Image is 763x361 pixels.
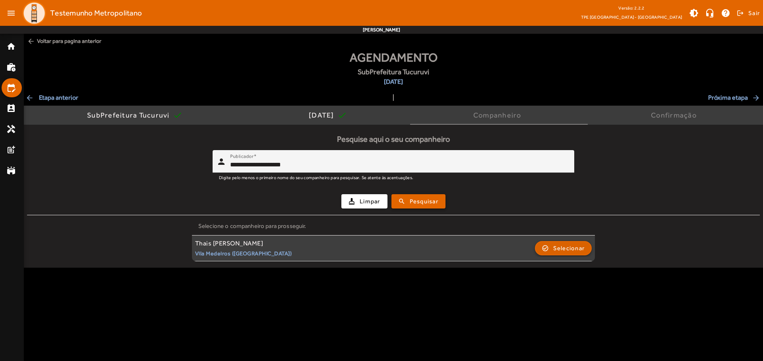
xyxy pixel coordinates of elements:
span: | [393,93,394,102]
div: [DATE] [309,111,337,119]
button: Selecionar [535,241,592,255]
mat-icon: post_add [6,145,16,154]
span: Testemunho Metropolitano [50,7,142,19]
span: Voltar para pagina anterior [24,34,763,48]
button: Limpar [341,194,387,208]
mat-hint: Digite pelo menos o primeiro nome do seu companheiro para pesquisar. Se atente às acentuações. [219,173,414,181]
span: SubPrefeitura Tucuruvi [358,66,429,77]
span: Selecionar [553,243,585,253]
span: Limpar [360,197,380,206]
a: Testemunho Metropolitano [19,1,142,25]
div: Thais [PERSON_NAME] [195,239,292,248]
mat-icon: check [337,110,347,120]
mat-icon: handyman [6,124,16,134]
mat-icon: person [217,157,226,166]
small: Vila Medeiros ([GEOGRAPHIC_DATA]) [195,250,292,257]
mat-icon: arrow_back [25,94,35,102]
mat-icon: menu [3,5,19,21]
mat-label: Publicador [230,153,254,159]
button: Pesquisar [391,194,445,208]
mat-icon: home [6,42,16,51]
div: Versão: 2.2.2 [581,3,682,13]
span: [DATE] [358,77,429,87]
span: Pesquisar [410,197,438,206]
h5: Pesquise aqui o seu companheiro [27,134,760,144]
span: TPE [GEOGRAPHIC_DATA] - [GEOGRAPHIC_DATA] [581,13,682,21]
div: Confirmação [651,111,700,119]
span: Etapa anterior [25,93,78,102]
mat-icon: work_history [6,62,16,72]
img: Logo TPE [22,1,46,25]
mat-icon: perm_contact_calendar [6,104,16,113]
mat-icon: check [173,110,182,120]
div: Selecione o companheiro para prosseguir. [198,222,589,230]
span: Próxima etapa [708,93,761,102]
div: SubPrefeitura Tucuruvi [87,111,173,119]
button: Sair [736,7,760,19]
mat-icon: arrow_forward [752,94,761,102]
mat-icon: arrow_back [27,37,35,45]
mat-icon: stadium [6,166,16,175]
span: Agendamento [350,48,438,66]
mat-icon: edit_calendar [6,83,16,93]
div: Companheiro [473,111,525,119]
span: Sair [748,7,760,19]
